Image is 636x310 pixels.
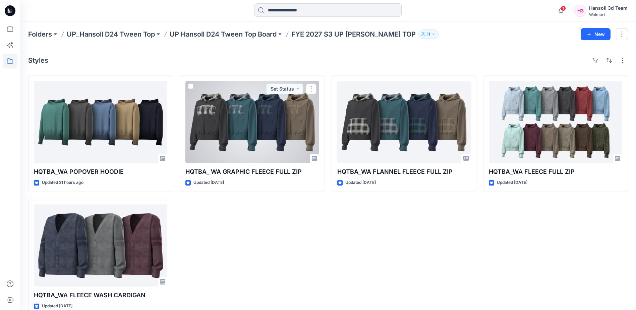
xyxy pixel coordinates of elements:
[581,28,611,40] button: New
[337,81,471,163] a: HQTBA_WA FLANNEL FLEECE FULL ZIP
[42,179,83,186] p: Updated 21 hours ago
[28,30,52,39] a: Folders
[589,12,628,17] div: Walmart
[497,179,527,186] p: Updated [DATE]
[291,30,416,39] p: FYE 2027 S3 UP [PERSON_NAME] TOP
[337,167,471,176] p: HQTBA_WA FLANNEL FLEECE FULL ZIP
[185,167,319,176] p: HQTBA_ WA GRAPHIC FLEECE FULL ZIP
[34,167,167,176] p: HQTBA_WA POPOVER HOODIE
[561,6,566,11] span: 1
[67,30,155,39] a: UP_Hansoll D24 Tween Top
[170,30,277,39] a: UP Hansoll D24 Tween Top Board
[345,179,376,186] p: Updated [DATE]
[34,204,167,287] a: HQTBA_WA FLEECE WASH CARDIGAN
[574,5,586,17] div: H3
[489,167,622,176] p: HQTBA_WA FLEECE FULL ZIP
[489,81,622,163] a: HQTBA_WA FLEECE FULL ZIP
[28,56,48,64] h4: Styles
[193,179,224,186] p: Updated [DATE]
[589,4,628,12] div: Hansoll 3d Team
[427,31,430,38] p: 11
[42,303,72,310] p: Updated [DATE]
[34,81,167,163] a: HQTBA_WA POPOVER HOODIE
[34,291,167,300] p: HQTBA_WA FLEECE WASH CARDIGAN
[418,30,439,39] button: 11
[185,81,319,163] a: HQTBA_ WA GRAPHIC FLEECE FULL ZIP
